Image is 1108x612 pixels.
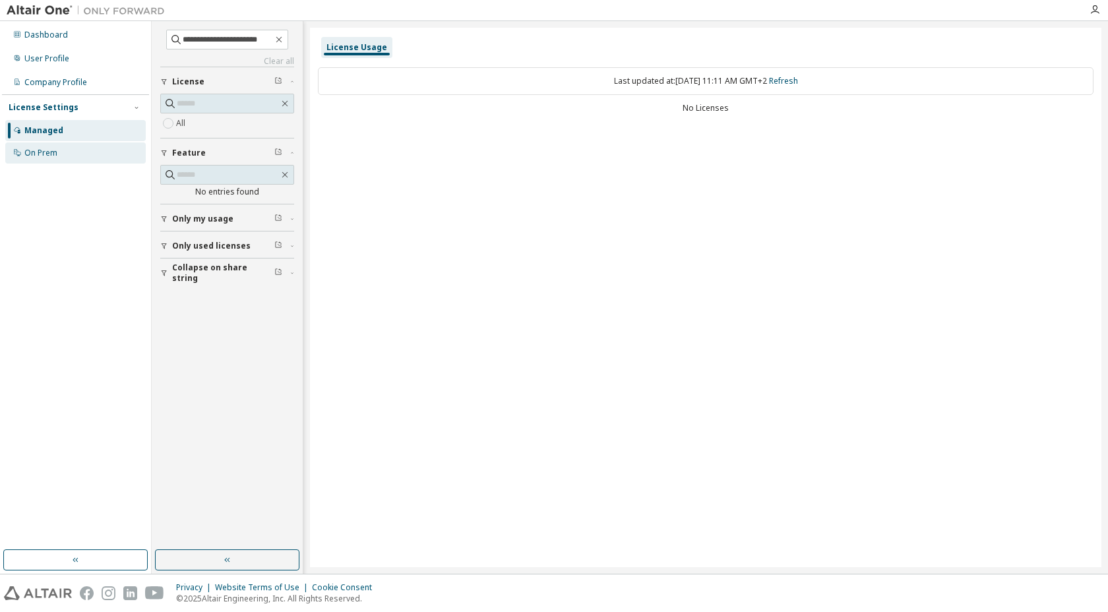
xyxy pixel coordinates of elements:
div: Dashboard [24,30,68,40]
span: Feature [172,148,206,158]
div: User Profile [24,53,69,64]
button: Feature [160,138,294,168]
span: Clear filter [274,148,282,158]
img: facebook.svg [80,586,94,600]
a: Refresh [769,75,798,86]
button: Only used licenses [160,231,294,260]
div: Company Profile [24,77,87,88]
p: © 2025 Altair Engineering, Inc. All Rights Reserved. [176,593,380,604]
div: Cookie Consent [312,582,380,593]
div: Last updated at: [DATE] 11:11 AM GMT+2 [318,67,1093,95]
a: Clear all [160,56,294,67]
span: Only used licenses [172,241,251,251]
button: Only my usage [160,204,294,233]
div: No Licenses [318,103,1093,113]
button: Collapse on share string [160,259,294,288]
span: Clear filter [274,76,282,87]
div: License Usage [326,42,387,53]
span: Clear filter [274,214,282,224]
div: No entries found [160,187,294,197]
div: On Prem [24,148,57,158]
label: All [176,115,188,131]
span: Collapse on share string [172,262,274,284]
span: License [172,76,204,87]
div: Website Terms of Use [215,582,312,593]
span: Clear filter [274,268,282,278]
img: Altair One [7,4,171,17]
img: instagram.svg [102,586,115,600]
span: Clear filter [274,241,282,251]
img: youtube.svg [145,586,164,600]
img: linkedin.svg [123,586,137,600]
span: Only my usage [172,214,233,224]
div: Managed [24,125,63,136]
div: Privacy [176,582,215,593]
div: License Settings [9,102,78,113]
img: altair_logo.svg [4,586,72,600]
button: License [160,67,294,96]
